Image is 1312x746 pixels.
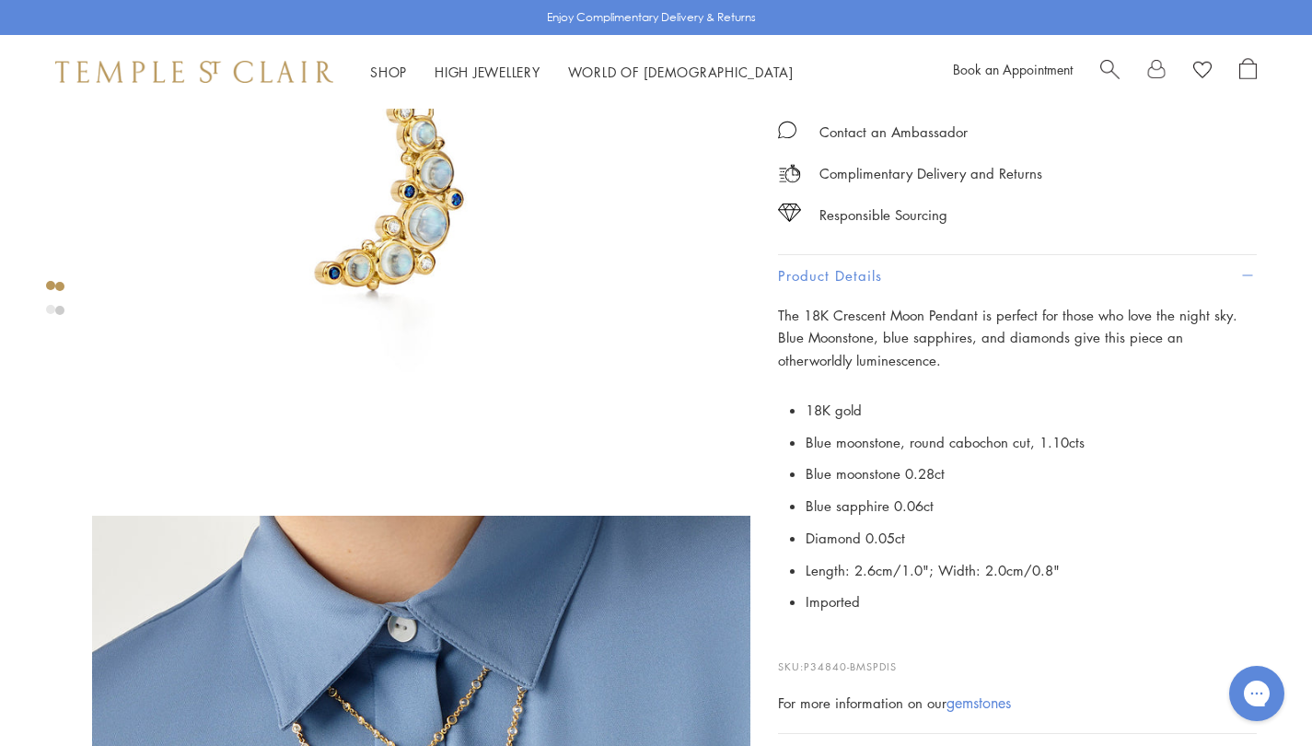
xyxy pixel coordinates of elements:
[547,8,756,27] p: Enjoy Complimentary Delivery & Returns
[778,255,1257,297] button: Product Details
[46,276,55,329] div: Product gallery navigation
[778,640,1257,675] p: SKU:
[806,490,1257,522] li: Blue sapphire 0.06ct
[819,121,968,144] div: Contact an Ambassador
[819,204,947,227] div: Responsible Sourcing
[946,693,1011,713] a: gemstones
[778,306,1237,370] span: The 18K Crescent Moon Pendant is perfect for those who love the night sky. Blue Moonstone, blue s...
[1220,659,1294,728] iframe: Gorgias live chat messenger
[1193,58,1212,86] a: View Wishlist
[804,659,897,673] span: P34840-BMSPDIS
[1239,58,1257,86] a: Open Shopping Bag
[370,63,407,81] a: ShopShop
[806,522,1257,554] li: Diamond 0.05ct
[778,162,801,185] img: icon_delivery.svg
[778,121,796,139] img: MessageIcon-01_2.svg
[778,204,801,222] img: icon_sourcing.svg
[806,458,1257,490] li: Blue moonstone 0.28ct
[568,63,794,81] a: World of [DEMOGRAPHIC_DATA]World of [DEMOGRAPHIC_DATA]
[806,586,1257,618] li: Imported
[435,63,540,81] a: High JewelleryHigh Jewellery
[370,61,794,84] nav: Main navigation
[819,162,1042,185] p: Complimentary Delivery and Returns
[806,554,1257,587] li: Length: 2.6cm/1.0"; Width: 2.0cm/0.8"
[1100,58,1120,86] a: Search
[778,692,1257,715] div: For more information on our
[953,60,1073,78] a: Book an Appointment
[806,426,1257,459] li: Blue moonstone, round cabochon cut, 1.10cts
[806,394,1257,426] li: 18K gold
[55,61,333,83] img: Temple St. Clair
